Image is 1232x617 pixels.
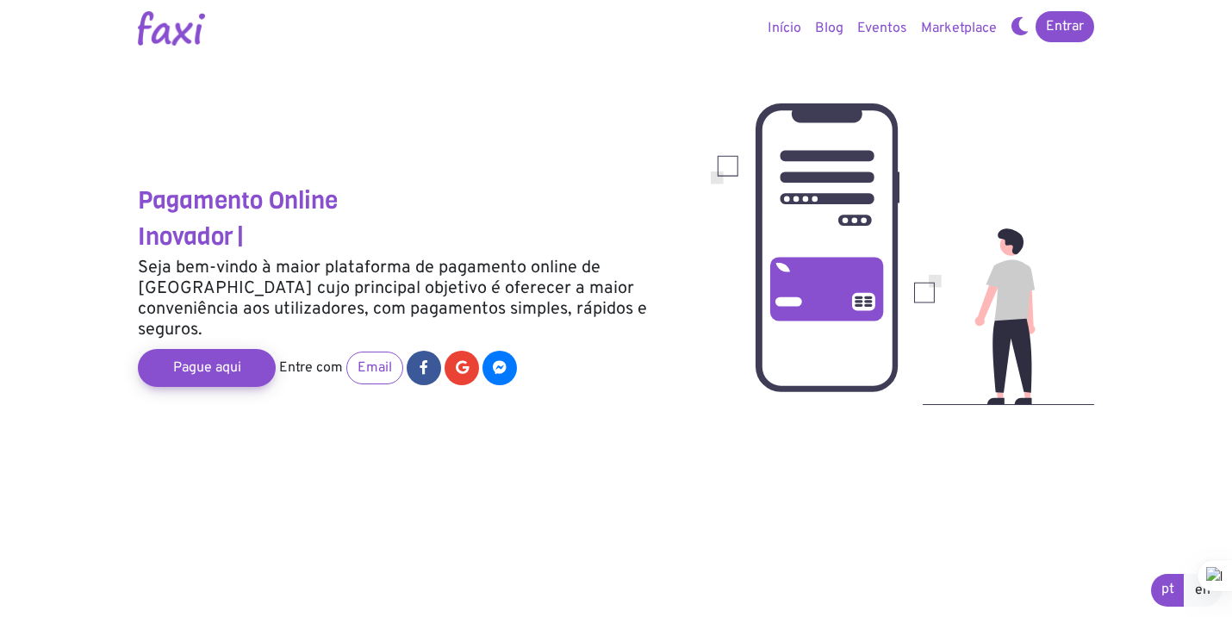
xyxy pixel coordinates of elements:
[914,11,1004,46] a: Marketplace
[1184,574,1222,607] a: en
[850,11,914,46] a: Eventos
[808,11,850,46] a: Blog
[1151,574,1185,607] a: pt
[138,258,685,340] h5: Seja bem-vindo à maior plataforma de pagamento online de [GEOGRAPHIC_DATA] cujo principal objetiv...
[138,11,205,46] img: Logotipo Faxi Online
[138,221,233,252] span: Inovador
[138,349,276,387] a: Pague aqui
[279,359,343,377] span: Entre com
[761,11,808,46] a: Início
[138,186,685,215] h3: Pagamento Online
[1036,11,1094,42] a: Entrar
[346,352,403,384] a: Email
